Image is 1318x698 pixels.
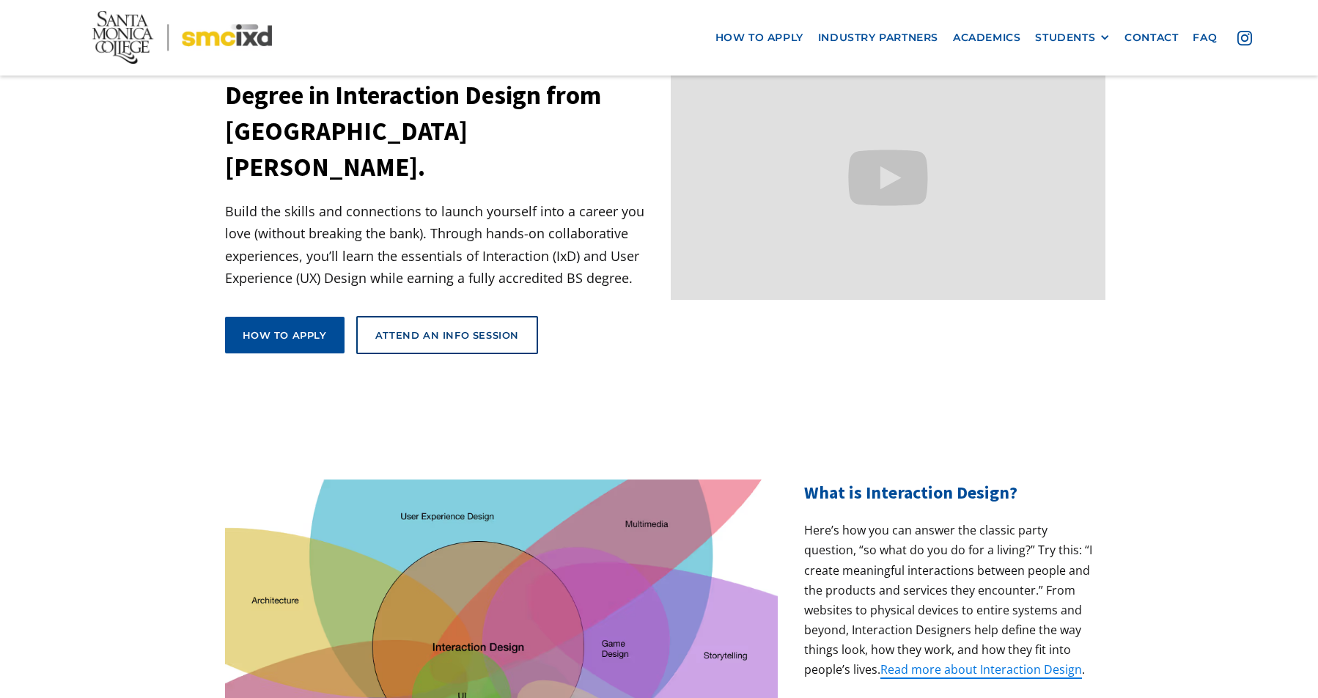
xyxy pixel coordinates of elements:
[225,43,433,76] span: Design your future
[1185,24,1224,51] a: faq
[243,328,327,342] div: How to apply
[1237,31,1252,45] img: icon - instagram
[1117,24,1185,51] a: contact
[1035,32,1110,44] div: STUDENTS
[225,42,660,185] h1: with a Bachelor’s Degree in Interaction Design from [GEOGRAPHIC_DATA][PERSON_NAME].
[811,24,946,51] a: industry partners
[225,200,660,290] p: Build the skills and connections to launch yourself into a career you love (without breaking the ...
[880,661,1082,679] a: Read more about Interaction Design
[804,480,1093,506] h2: What is Interaction Design?
[1035,32,1095,44] div: STUDENTS
[708,24,811,51] a: how to apply
[946,24,1028,51] a: Academics
[375,328,519,342] div: Attend an Info Session
[804,521,1093,680] p: Here’s how you can answer the classic party question, “so what do you do for a living?” Try this:...
[356,316,538,354] a: Attend an Info Session
[225,317,345,353] a: How to apply
[671,56,1105,301] iframe: Design your future with a Bachelor's Degree in Interaction Design from Santa Monica College
[92,11,272,64] img: Santa Monica College - SMC IxD logo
